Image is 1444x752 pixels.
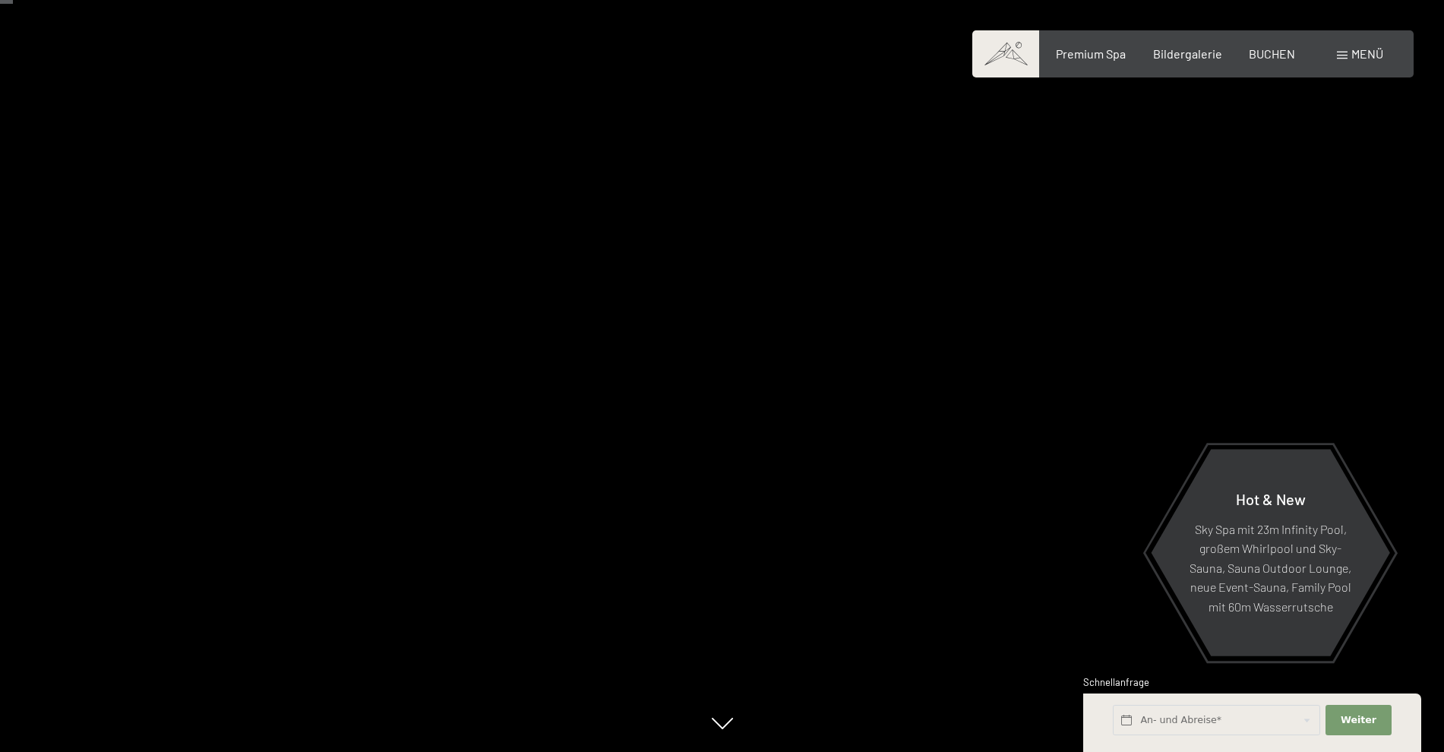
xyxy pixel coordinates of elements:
a: Hot & New Sky Spa mit 23m Infinity Pool, großem Whirlpool und Sky-Sauna, Sauna Outdoor Lounge, ne... [1150,448,1391,657]
span: Menü [1351,46,1383,61]
a: Bildergalerie [1153,46,1222,61]
span: Hot & New [1236,489,1306,507]
p: Sky Spa mit 23m Infinity Pool, großem Whirlpool und Sky-Sauna, Sauna Outdoor Lounge, neue Event-S... [1188,519,1353,616]
button: Weiter [1326,705,1391,736]
span: Einwilligung Marketing* [577,412,702,428]
span: Weiter [1341,713,1376,727]
span: 1 [1082,715,1085,728]
a: BUCHEN [1249,46,1295,61]
a: Premium Spa [1056,46,1126,61]
span: Schnellanfrage [1083,676,1149,688]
